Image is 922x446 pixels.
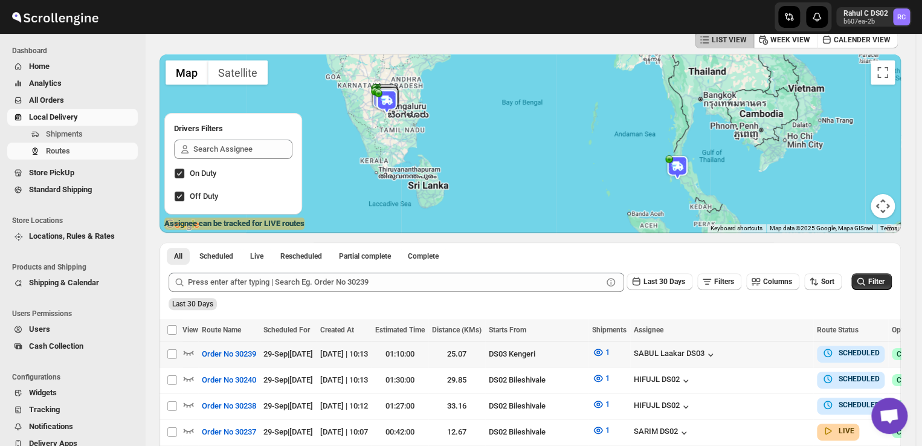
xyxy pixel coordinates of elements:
[822,399,880,411] button: SCHEDULED
[804,273,842,290] button: Sort
[172,300,213,308] span: Last 30 Days
[585,343,617,362] button: 1
[7,92,138,109] button: All Orders
[320,326,354,334] span: Created At
[29,168,74,177] span: Store PickUp
[29,62,50,71] span: Home
[817,326,859,334] span: Route Status
[634,401,692,413] button: HIFUJL DS02
[839,375,880,383] b: SCHEDULED
[7,274,138,291] button: Shipping & Calendar
[880,225,897,231] a: Terms (opens in new tab)
[489,374,585,386] div: DS02 Bileshivale
[821,277,834,286] span: Sort
[375,326,425,334] span: Estimated Time
[634,375,692,387] button: HIFUJL DS02
[163,217,202,233] a: Open this area in Google Maps (opens a new window)
[695,31,754,48] button: LIST VIEW
[320,400,368,412] div: [DATE] | 10:12
[174,123,292,135] h2: Drivers Filters
[202,348,256,360] span: Order No 30239
[29,405,60,414] span: Tracking
[29,231,115,241] span: Locations, Rules & Rates
[188,273,602,292] input: Press enter after typing | Search Eg. Order No 30239
[7,228,138,245] button: Locations, Rules & Rates
[822,425,854,437] button: LIVE
[7,401,138,418] button: Tracking
[489,326,526,334] span: Starts From
[29,388,57,397] span: Widgets
[199,251,233,261] span: Scheduled
[195,422,263,442] button: Order No 30237
[375,374,425,386] div: 01:30:00
[643,277,685,286] span: Last 30 Days
[697,273,741,290] button: Filters
[839,401,880,409] b: SCHEDULED
[408,251,439,261] span: Complete
[10,2,100,32] img: ScrollEngine
[634,349,717,361] button: SABUL Laakar DS03
[174,251,182,261] span: All
[592,326,627,334] span: Shipments
[7,321,138,338] button: Users
[7,418,138,435] button: Notifications
[836,7,911,27] button: User menu
[605,373,610,383] span: 1
[320,426,368,438] div: [DATE] | 10:07
[190,192,218,201] span: Off Duty
[712,35,747,45] span: LIST VIEW
[432,326,482,334] span: Distance (KMs)
[263,427,313,436] span: 29-Sep | [DATE]
[263,349,313,358] span: 29-Sep | [DATE]
[7,126,138,143] button: Shipments
[871,194,895,218] button: Map camera controls
[851,273,892,290] button: Filter
[871,398,907,434] div: Open chat
[634,427,690,439] button: SARIM DS02
[868,277,885,286] span: Filter
[763,277,792,286] span: Columns
[375,426,425,438] div: 00:42:00
[822,347,880,359] button: SCHEDULED
[263,401,313,410] span: 29-Sep | [DATE]
[489,348,585,360] div: DS03 Kengeri
[822,373,880,385] button: SCHEDULED
[634,326,663,334] span: Assignee
[202,374,256,386] span: Order No 30240
[585,369,617,388] button: 1
[843,8,888,18] p: Rahul C DS02
[263,326,310,334] span: Scheduled For
[432,426,482,438] div: 12.67
[263,375,313,384] span: 29-Sep | [DATE]
[7,58,138,75] button: Home
[746,273,799,290] button: Columns
[29,422,73,431] span: Notifications
[182,326,198,334] span: View
[7,143,138,160] button: Routes
[12,46,139,56] span: Dashboard
[193,140,292,159] input: Search Assignee
[770,225,873,231] span: Map data ©2025 Google, Mapa GISrael
[29,112,78,121] span: Local Delivery
[195,344,263,364] button: Order No 30239
[432,374,482,386] div: 29.85
[250,251,263,261] span: Live
[7,338,138,355] button: Cash Collection
[605,425,610,435] span: 1
[714,277,734,286] span: Filters
[195,370,263,390] button: Order No 30240
[843,18,888,25] p: b607ea-2b
[202,326,241,334] span: Route Name
[202,426,256,438] span: Order No 30237
[29,185,92,194] span: Standard Shipping
[893,8,910,25] span: Rahul C DS02
[163,217,202,233] img: Google
[320,348,368,360] div: [DATE] | 10:13
[585,395,617,414] button: 1
[897,13,906,21] text: RC
[489,400,585,412] div: DS02 Bileshivale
